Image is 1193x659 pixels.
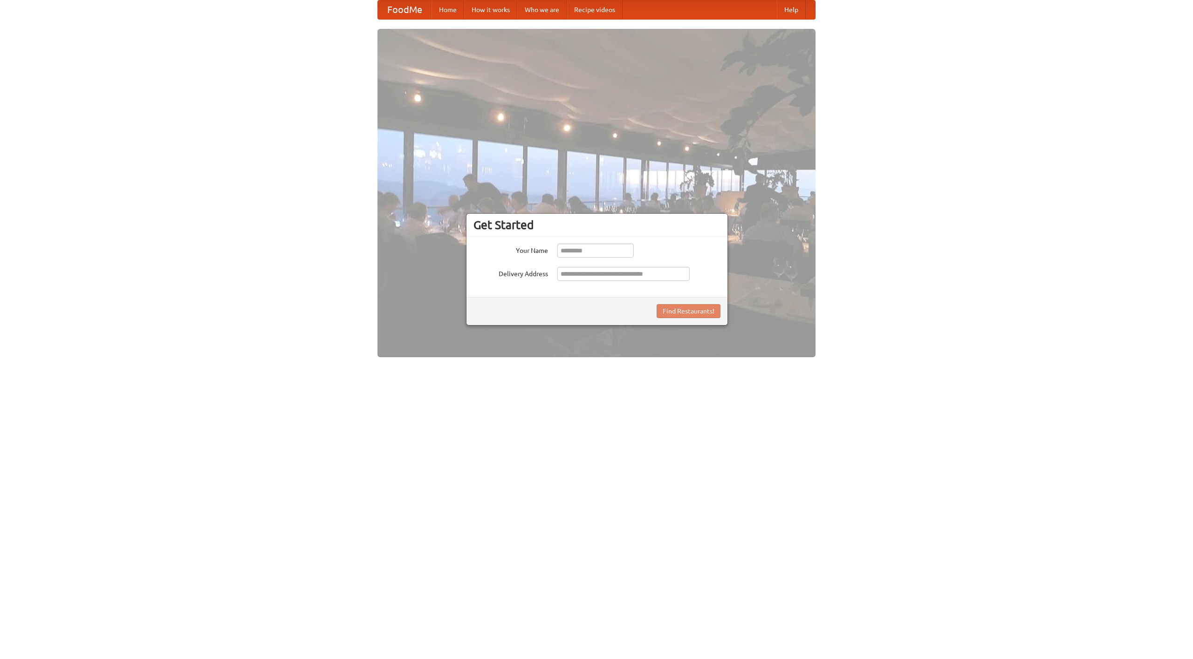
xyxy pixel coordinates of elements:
label: Delivery Address [473,267,548,279]
h3: Get Started [473,218,720,232]
button: Find Restaurants! [657,304,720,318]
a: How it works [464,0,517,19]
a: Help [777,0,806,19]
a: Home [432,0,464,19]
a: Who we are [517,0,567,19]
a: Recipe videos [567,0,623,19]
a: FoodMe [378,0,432,19]
label: Your Name [473,244,548,255]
